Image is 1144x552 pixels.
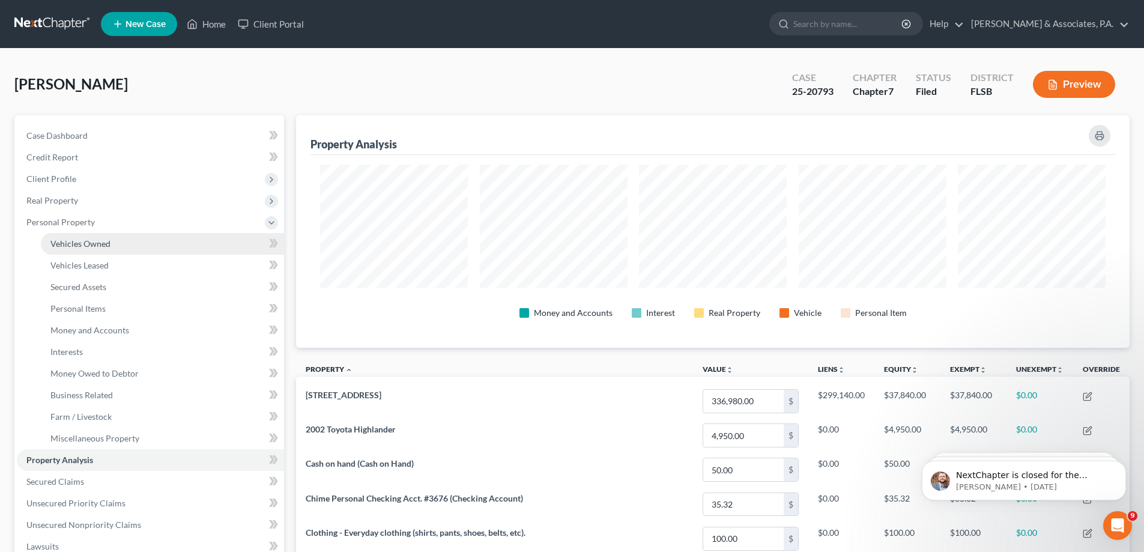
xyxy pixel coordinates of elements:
span: Personal Property [26,217,95,227]
a: Vehicles Owned [41,233,284,255]
a: Client Portal [232,13,310,35]
span: Credit Report [26,152,78,162]
span: 9 [1128,511,1137,521]
th: Override [1073,357,1130,384]
div: District [970,71,1014,85]
div: $ [784,493,798,516]
td: $0.00 [808,453,874,487]
input: Search by name... [793,13,903,35]
div: Case [792,71,834,85]
div: 25-20793 [792,85,834,99]
div: Status [916,71,951,85]
span: Chime Personal Checking Acct. #3676 (Checking Account) [306,493,523,503]
a: Unsecured Priority Claims [17,493,284,514]
span: Vehicles Leased [50,260,109,270]
span: Money and Accounts [50,325,129,335]
div: Interest [646,307,675,319]
a: Valueunfold_more [703,365,733,374]
a: Help [924,13,964,35]
span: Money Owed to Debtor [50,368,139,378]
a: Personal Items [41,298,284,320]
a: Secured Assets [41,276,284,298]
a: Unexemptunfold_more [1016,365,1064,374]
div: $ [784,527,798,550]
iframe: Intercom notifications message [904,435,1144,520]
span: Interests [50,347,83,357]
a: Case Dashboard [17,125,284,147]
div: Chapter [853,85,897,99]
button: Preview [1033,71,1115,98]
div: $ [784,458,798,481]
div: $ [784,390,798,413]
td: $50.00 [874,453,940,487]
span: Vehicles Owned [50,238,110,249]
a: Liensunfold_more [818,365,845,374]
span: Secured Claims [26,476,84,487]
a: Vehicles Leased [41,255,284,276]
a: Business Related [41,384,284,406]
a: Property expand_less [306,365,353,374]
span: Secured Assets [50,282,106,292]
span: Property Analysis [26,455,93,465]
td: $35.32 [874,487,940,521]
div: Money and Accounts [534,307,613,319]
td: $4,950.00 [940,419,1006,453]
a: Unsecured Nonpriority Claims [17,514,284,536]
div: Property Analysis [310,137,397,151]
span: Personal Items [50,303,106,314]
span: NextChapter is closed for the [PERSON_NAME] holiday [DATE][DATE]. We will return [DATE] morning, ... [52,35,205,140]
span: Case Dashboard [26,130,88,141]
span: Client Profile [26,174,76,184]
a: Money and Accounts [41,320,284,341]
span: [STREET_ADDRESS] [306,390,381,400]
p: Message from James, sent 38w ago [52,46,207,57]
td: $299,140.00 [808,384,874,418]
iframe: Intercom live chat [1103,511,1132,540]
a: Farm / Livestock [41,406,284,428]
span: Real Property [26,195,78,205]
div: FLSB [970,85,1014,99]
a: Interests [41,341,284,363]
input: 0.00 [703,527,784,550]
a: Miscellaneous Property [41,428,284,449]
i: unfold_more [979,366,987,374]
span: [PERSON_NAME] [14,75,128,93]
div: Filed [916,85,951,99]
td: $0.00 [808,419,874,453]
span: Miscellaneous Property [50,433,139,443]
input: 0.00 [703,493,784,516]
span: Clothing - Everyday clothing (shirts, pants, shoes, belts, etc). [306,527,525,538]
a: Home [181,13,232,35]
i: expand_less [345,366,353,374]
span: Cash on hand (Cash on Hand) [306,458,414,469]
a: Credit Report [17,147,284,168]
td: $0.00 [1006,419,1073,453]
td: $0.00 [808,487,874,521]
span: 2002 Toyota Highlander [306,424,396,434]
div: $ [784,424,798,447]
span: Unsecured Nonpriority Claims [26,520,141,530]
a: [PERSON_NAME] & Associates, P.A. [965,13,1129,35]
div: Real Property [709,307,760,319]
a: Exemptunfold_more [950,365,987,374]
input: 0.00 [703,424,784,447]
span: Farm / Livestock [50,411,112,422]
i: unfold_more [838,366,845,374]
span: Lawsuits [26,541,59,551]
div: Chapter [853,71,897,85]
td: $0.00 [1006,384,1073,418]
span: 7 [888,85,894,97]
div: Personal Item [855,307,907,319]
a: Secured Claims [17,471,284,493]
span: Unsecured Priority Claims [26,498,126,508]
a: Equityunfold_more [884,365,918,374]
i: unfold_more [1056,366,1064,374]
a: Money Owed to Debtor [41,363,284,384]
td: $37,840.00 [940,384,1006,418]
div: Vehicle [794,307,822,319]
span: New Case [126,20,166,29]
i: unfold_more [911,366,918,374]
span: Business Related [50,390,113,400]
td: $4,950.00 [874,419,940,453]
